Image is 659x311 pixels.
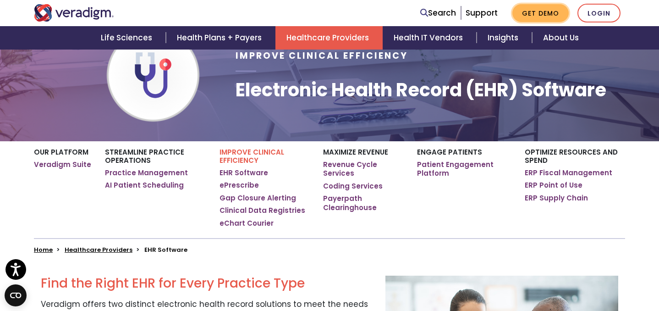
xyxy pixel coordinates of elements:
a: About Us [532,26,590,50]
a: AI Patient Scheduling [105,181,184,190]
a: Revenue Cycle Services [323,160,403,178]
a: ERP Fiscal Management [525,168,612,178]
a: ERP Supply Chain [525,194,588,203]
a: Gap Closure Alerting [220,194,296,203]
a: Patient Engagement Platform [417,160,511,178]
a: Insights [477,26,532,50]
span: Improve Clinical Efficiency [236,50,408,62]
a: Login [577,4,621,22]
a: Support [466,7,498,18]
img: Veradigm logo [34,4,114,22]
a: Healthcare Providers [275,26,383,50]
a: eChart Courier [220,219,274,228]
a: EHR Software [220,168,268,178]
a: Search [420,7,456,19]
a: Payerpath Clearinghouse [323,194,403,212]
button: Open CMP widget [5,284,27,306]
a: ERP Point of Use [525,181,582,190]
a: ePrescribe [220,181,259,190]
h1: Electronic Health Record (EHR) Software [236,79,606,101]
a: Coding Services [323,182,383,191]
a: Healthcare Providers [65,245,132,254]
a: Veradigm Suite [34,160,91,169]
a: Clinical Data Registries [220,206,305,215]
iframe: Drift Chat Widget [483,254,648,300]
a: Home [34,245,53,254]
a: Practice Management [105,168,188,178]
a: Health Plans + Payers [166,26,275,50]
a: Life Sciences [90,26,166,50]
h2: Find the Right EHR for Every Practice Type [41,276,372,291]
a: Get Demo [512,4,569,22]
a: Health IT Vendors [383,26,477,50]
